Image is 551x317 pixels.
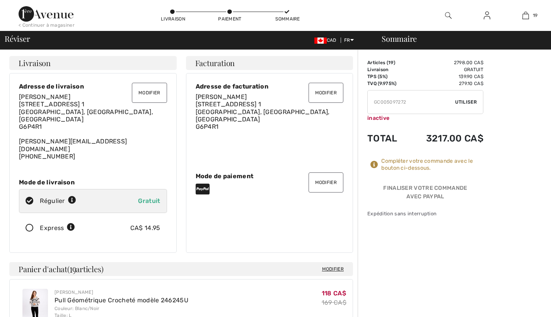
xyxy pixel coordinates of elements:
button: Modifier [309,172,343,193]
div: Expédition sans interruption [367,210,483,217]
td: TVQ (9.975%) [367,80,407,87]
span: 19 [70,263,76,273]
div: [PERSON_NAME] [55,289,188,296]
span: ( articles) [67,264,103,274]
span: Gratuit [138,197,160,205]
td: Livraison [367,66,407,73]
div: [PERSON_NAME][EMAIL_ADDRESS][DOMAIN_NAME] [PHONE_NUMBER] [19,93,167,160]
td: Articles ( ) [367,59,407,66]
img: 1ère Avenue [19,6,73,22]
div: Compléter votre commande avec le bouton ci-dessous. [381,158,483,172]
span: [PERSON_NAME] [196,93,247,101]
h4: Panier d'achat [9,262,353,276]
span: CAD [314,37,339,43]
td: 2798.00 CA$ [407,59,483,66]
span: Réviser [5,35,30,43]
div: Mode de livraison [19,179,167,186]
img: Mon panier [522,11,529,20]
span: Facturation [195,59,235,67]
div: Mode de paiement [196,172,344,180]
span: 19 [388,60,394,65]
span: 118 CA$ [322,290,346,297]
div: Paiement [218,15,241,22]
a: Pull Géométrique Crocheté modèle 246245U [55,297,188,304]
a: 19 [507,11,544,20]
span: [STREET_ADDRESS] 1 [GEOGRAPHIC_DATA], [GEOGRAPHIC_DATA], [GEOGRAPHIC_DATA] G6P4R1 [19,101,153,130]
input: Code promo [368,90,455,114]
div: Régulier [40,196,76,206]
button: Modifier [132,83,167,103]
div: Sommaire [275,15,299,22]
span: Livraison [19,59,51,67]
div: inactive [367,114,483,122]
td: TPS (5%) [367,73,407,80]
td: Gratuit [407,66,483,73]
div: Adresse de livraison [19,83,167,90]
div: CA$ 14.95 [130,223,160,233]
img: Canadian Dollar [314,37,327,44]
button: Modifier [309,83,343,103]
span: Utiliser [455,99,477,106]
div: Sommaire [372,35,546,43]
div: Finaliser votre commande avec PayPal [367,184,483,204]
td: 3217.00 CA$ [407,125,483,152]
td: 279.10 CA$ [407,80,483,87]
div: Adresse de facturation [196,83,344,90]
span: FR [344,37,354,43]
td: 139.90 CA$ [407,73,483,80]
img: recherche [445,11,452,20]
span: Modifier [322,265,344,273]
a: Se connecter [478,11,496,20]
span: [STREET_ADDRESS] 1 [GEOGRAPHIC_DATA], [GEOGRAPHIC_DATA], [GEOGRAPHIC_DATA] G6P4R1 [196,101,330,130]
div: Express [40,223,75,233]
s: 169 CA$ [322,299,346,306]
span: [PERSON_NAME] [19,93,70,101]
div: < Continuer à magasiner [19,22,75,29]
div: Livraison [161,15,184,22]
span: 19 [533,12,538,19]
td: Total [367,125,407,152]
img: Mes infos [484,11,490,20]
